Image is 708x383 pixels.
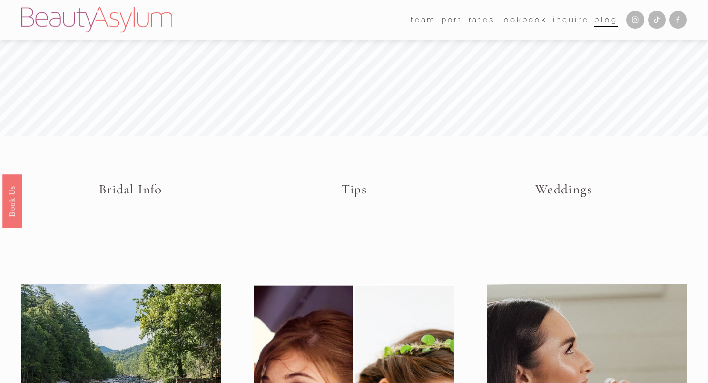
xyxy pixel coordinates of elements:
a: Tips [341,181,367,197]
img: Rough Water SEO [7,47,140,167]
a: Lookbook [500,12,547,28]
a: TikTok [648,11,666,29]
a: Rates [469,12,495,28]
a: folder dropdown [411,12,436,28]
a: port [442,12,463,28]
a: Facebook [669,11,687,29]
a: Inquire [553,12,589,28]
a: Book Us [2,174,22,228]
img: Beauty Asylum | Bridal Hair &amp; Makeup Charlotte &amp; Atlanta [21,7,172,32]
span: team [411,13,436,27]
a: Weddings [535,181,592,197]
p: Get ready! [22,25,126,34]
img: SEOSpace [69,7,79,17]
a: Blog [594,12,617,28]
a: Need help? [15,58,32,74]
a: Bridal Info [99,181,162,197]
a: Instagram [626,11,644,29]
p: Plugin is loading... [22,34,126,44]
